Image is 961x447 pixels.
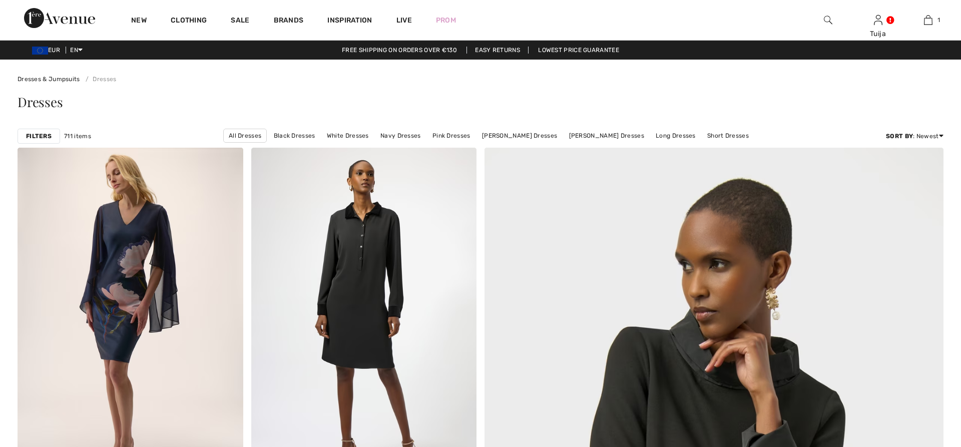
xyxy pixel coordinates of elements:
a: Black Dresses [269,129,320,142]
a: Prom [436,15,456,26]
img: My Bag [924,14,932,26]
a: Live [396,15,412,26]
a: Short Dresses [702,129,754,142]
a: All Dresses [223,129,267,143]
img: 1ère Avenue [24,8,95,28]
a: Sign In [874,15,882,25]
a: Easy Returns [466,47,529,54]
span: EN [70,47,83,54]
a: Dresses [82,76,116,83]
img: My Info [874,14,882,26]
a: [PERSON_NAME] Dresses [477,129,562,142]
a: Clothing [171,16,207,27]
a: Free shipping on orders over €130 [334,47,465,54]
a: Lowest Price Guarantee [530,47,627,54]
a: New [131,16,147,27]
span: Inspiration [327,16,372,27]
span: Dresses [18,93,63,111]
div: Tuija [853,29,902,39]
a: Sale [231,16,249,27]
a: 1 [903,14,952,26]
div: : Newest [886,132,943,141]
img: Euro [32,47,48,55]
a: Pink Dresses [427,129,475,142]
a: White Dresses [322,129,374,142]
a: Brands [274,16,304,27]
span: EUR [32,47,64,54]
strong: Sort By [886,133,913,140]
a: [PERSON_NAME] Dresses [564,129,649,142]
a: Navy Dresses [375,129,426,142]
span: 1 [937,16,940,25]
img: search the website [824,14,832,26]
a: Dresses & Jumpsuits [18,76,80,83]
a: Long Dresses [651,129,701,142]
strong: Filters [26,132,52,141]
span: 711 items [64,132,91,141]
